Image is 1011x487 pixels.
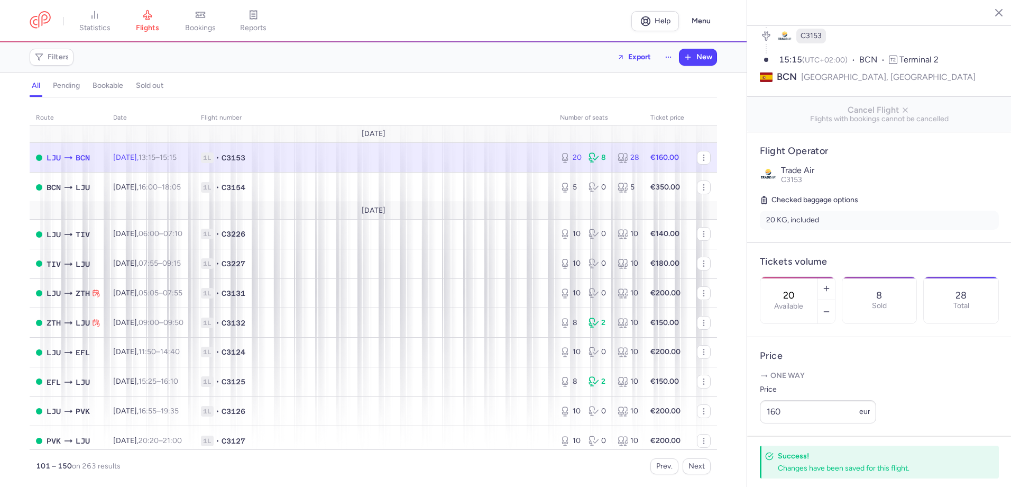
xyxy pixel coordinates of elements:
p: Sold [872,302,887,310]
span: Brnik, Ljubljana, Slovenia [47,347,61,358]
span: Terminal 2 [899,55,939,65]
span: OPEN [36,290,42,296]
time: 11:50 [139,347,156,356]
time: 15:25 [139,377,157,386]
time: 14:40 [160,347,180,356]
span: C3153 [801,31,822,41]
label: Available [774,302,803,311]
div: 8 [560,376,580,387]
span: T2 [889,56,897,64]
div: 0 [589,288,609,299]
time: 09:15 [162,259,181,268]
span: [DATE], [113,153,177,162]
span: • [216,288,219,299]
span: C3127 [222,436,245,446]
span: New [696,53,712,61]
span: Zakinthos International Airport, Zákynthos, Greece [76,287,90,299]
h4: bookable [93,81,123,91]
a: reports [227,10,280,33]
span: C3125 [222,376,245,387]
span: [DATE], [113,229,182,238]
div: 2 [589,318,609,328]
span: [DATE], [113,347,180,356]
span: – [139,347,180,356]
span: • [216,318,219,328]
div: 0 [589,436,609,446]
span: – [139,288,182,297]
span: Brnik, Ljubljana, Slovenia [76,376,90,388]
div: 10 [618,436,638,446]
a: statistics [68,10,121,33]
div: 8 [560,318,580,328]
div: 10 [618,347,638,357]
div: 0 [589,347,609,357]
div: 0 [589,229,609,239]
span: OPEN [36,349,42,356]
strong: €200.00 [650,407,681,416]
button: New [679,49,716,65]
button: Export [610,49,658,66]
span: – [139,377,178,386]
div: 10 [618,229,638,239]
span: OPEN [36,155,42,161]
span: [DATE], [113,183,181,192]
a: bookings [174,10,227,33]
span: [DATE], [113,436,182,445]
time: 18:05 [162,183,181,192]
span: [DATE], [113,407,179,416]
strong: €200.00 [650,436,681,445]
span: – [139,436,182,445]
div: 10 [560,288,580,299]
span: Cancel Flight [756,105,1003,115]
div: 5 [560,182,580,193]
span: 1L [201,229,214,239]
button: Next [683,458,711,474]
span: 1L [201,376,214,387]
span: bookings [185,23,216,33]
span: [DATE] [362,130,385,138]
span: OPEN [36,408,42,414]
span: – [139,318,183,327]
div: 10 [618,258,638,269]
span: LJU [47,152,61,164]
span: C3131 [222,288,245,299]
span: El Prat De Llobregat, Barcelona, Spain [47,182,61,193]
p: 28 [955,290,967,301]
time: 09:50 [163,318,183,327]
strong: €150.00 [650,377,679,386]
h4: pending [53,81,80,91]
span: on 263 results [72,462,121,471]
span: Kefalonia Istland International Airport, Kefallinia, Greece [76,347,90,358]
span: OPEN [36,438,42,444]
span: [DATE], [113,288,182,297]
span: Brnik, Ljubljana, Slovenia [76,258,90,270]
figure: C3 airline logo [777,29,792,43]
strong: €140.00 [650,229,679,238]
strong: €160.00 [650,153,679,162]
span: OPEN [36,378,42,385]
time: 07:55 [139,259,158,268]
h5: Checked baggage options [760,194,999,206]
span: – [139,153,177,162]
span: [DATE], [113,377,178,386]
time: 16:10 [161,377,178,386]
time: 15:15 [779,55,802,65]
span: [DATE], [113,318,183,327]
h4: Tickets volume [760,256,999,268]
time: 13:15 [139,153,155,162]
span: statistics [79,23,111,33]
th: date [107,110,195,126]
div: 0 [589,258,609,269]
span: 1L [201,406,214,417]
div: 10 [560,258,580,269]
span: Tivat, Tivat, Montenegro [47,258,61,270]
th: number of seats [554,110,644,126]
span: OPEN [36,320,42,326]
div: 10 [560,436,580,446]
span: Brnik, Ljubljana, Slovenia [76,435,90,447]
div: 0 [589,182,609,193]
a: CitizenPlane red outlined logo [30,11,51,31]
span: 1L [201,182,214,193]
time: 05:05 [139,288,159,297]
time: 21:00 [163,436,182,445]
